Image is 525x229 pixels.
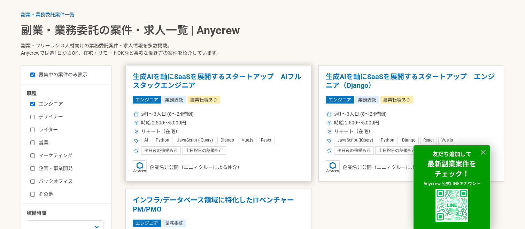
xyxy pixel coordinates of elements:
span: 業務委託 [162,220,186,227]
img: ico_tag-f97210f0.svg [134,139,138,143]
img: ico_location_pin-352ac629.svg [134,130,138,134]
input: 募集中の案件のみ表示 [30,72,35,77]
input: バックオフィス [30,179,35,184]
span: エンジニア [133,220,161,227]
span: Python [156,138,169,143]
div: 平日夜の稼働も可 [141,146,181,155]
label: 営業 [30,139,110,146]
div: 平日夜の稼働も可 [334,146,374,155]
img: ico_location_pin-352ac629.svg [327,130,331,134]
span: リモート（在宅） [141,128,180,135]
input: その他 [30,192,35,197]
span: Vue.js [441,138,453,143]
a: 副業・業務委託案件一覧 [21,12,75,17]
h1: 生成AIを軸にSaaSを展開するスタートアップ AIフルスタックエンジニア [133,72,304,90]
input: エンジニア [30,102,35,106]
div: 土日祝日の稼働も可 [375,146,419,155]
span: React [423,138,434,143]
img: ico_currency_yen-76ea2c4c.svg [327,121,331,125]
label: デザイナー [30,113,110,121]
label: ライター [30,126,110,133]
input: 企画・事業開発 [30,166,35,171]
label: 企画・事業開発 [30,165,110,172]
span: Django [402,138,416,143]
img: logo_text_blue_01.png [133,160,147,174]
label: その他 [30,191,110,198]
a: チェック！ [434,170,469,178]
span: 業務委託 [355,96,379,104]
span: JavaScript (jQuery) [177,138,213,143]
input: ライター [30,128,35,132]
img: ico_tag-f97210f0.svg [327,139,331,143]
div: 企業名非公開（エニィクルーによる仲介） [326,160,497,174]
h1: 副業・業務委託の案件・求人一覧 | Anycrew [21,24,504,37]
span: リモート（在宅） [334,128,373,135]
img: ico_star-c4f7eedc.svg [134,148,138,153]
div: 土日祝日の稼働も可 [182,146,226,155]
label: 募集中の案件のみ表示 [30,71,87,78]
span: Anycrew 公式LINEアカウント [424,180,480,186]
label: バックオフィス [30,178,110,185]
span: Django [221,138,234,143]
img: ico_currency_yen-76ea2c4c.svg [134,121,138,125]
div: 企業名非公開（エニィクルーによる仲介） [133,160,304,174]
h1: 生成AIを軸にSaaSを展開するスタートアップ エンジニア（Django） [326,72,497,90]
span: React [261,138,271,143]
a: 最新副業案件を [427,160,476,168]
input: デザイナー [30,115,35,119]
span: JavaScript (jQuery) [337,138,373,143]
span: 副業転職あり [187,96,220,104]
img: uploaded%2F9x3B4GYyuJhK5sXzQK62fPT6XL62%2F_1i3i91es70ratxpc0n6.png [435,189,468,222]
span: 時給 2,500〜5,000円 [141,119,186,127]
span: 職種 [27,91,37,96]
span: 稼働時間 [27,211,46,216]
span: Vue.js [242,138,253,143]
img: ico_calendar-4541a85f.svg [327,112,331,116]
p: 副業・フリーランス人材向けの業務委託案件・求人情報を多数掲載。 Anycrewでは週1日からOK、在宅・リモートOKなど柔軟な働き方の案件を紹介しています。 [21,37,504,65]
label: エンジニア [30,100,110,108]
strong: チェック！ [434,168,469,178]
span: Python [381,138,394,143]
input: 営業 [30,140,35,145]
h1: インフラ/データベース領域に特化したITベンチャー PM/PMO [133,196,304,214]
span: 業務委託 [162,96,186,104]
img: logo_text_blue_01.png [326,160,340,174]
label: マーケティング [30,152,110,159]
span: 副業転職あり [380,96,413,104]
span: エンジニア [326,96,354,104]
span: AI [144,138,148,143]
span: 時給 2,500〜5,000円 [334,119,379,127]
span: エンジニア [133,96,161,104]
strong: 最新副業案件を [427,158,476,168]
img: ico_star-c4f7eedc.svg [327,148,331,153]
strong: 友だち追加して [432,150,471,158]
span: 週1〜3人日 (8〜24時間) [334,110,387,118]
span: 週1〜3人日 (8〜24時間) [141,110,194,118]
img: ico_calendar-4541a85f.svg [134,112,138,116]
input: マーケティング [30,153,35,158]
